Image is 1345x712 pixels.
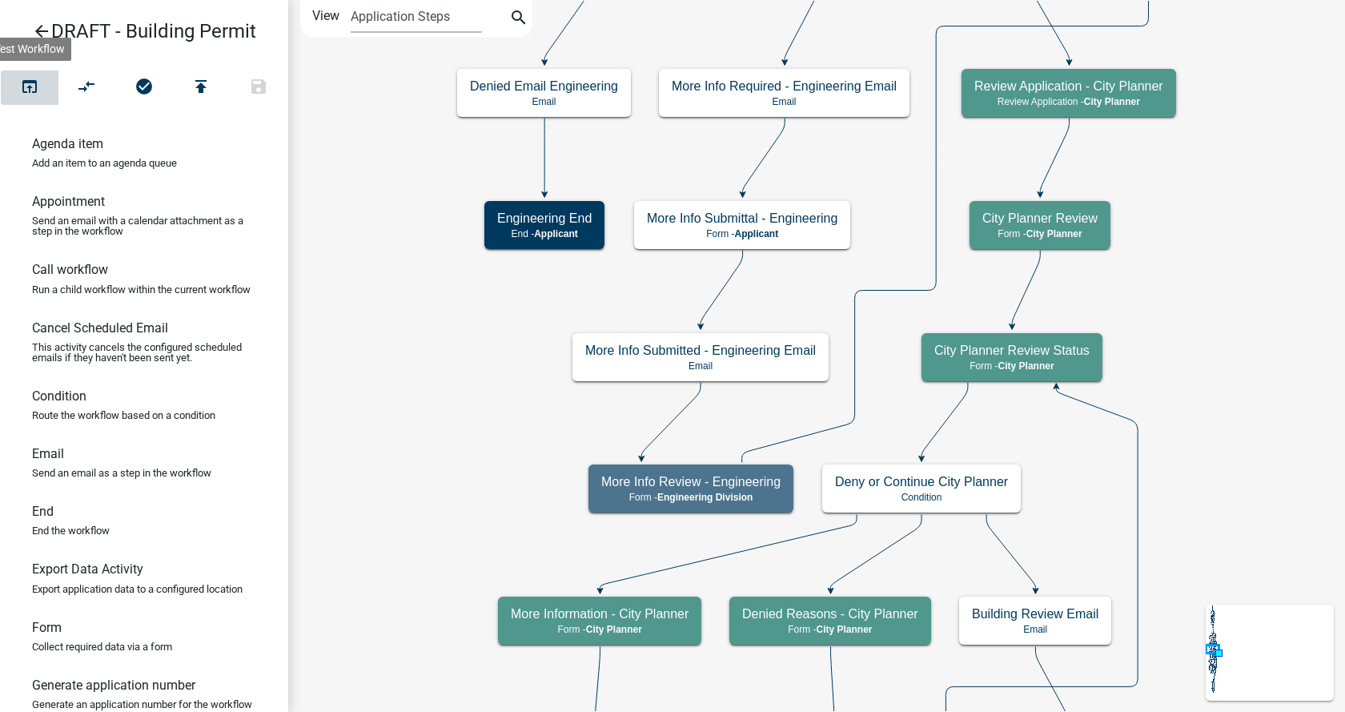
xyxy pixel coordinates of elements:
[509,8,528,30] i: search
[32,22,51,44] i: arrow_back
[982,228,1098,239] p: Form -
[586,624,642,635] span: City Planner
[78,77,97,99] i: compare_arrows
[32,136,103,151] h6: Agenda item
[32,262,108,277] h6: Call workflow
[58,70,115,105] button: Auto Layout
[32,584,243,594] p: Export application data to a configured location
[191,77,211,99] i: publish
[115,70,173,105] button: No problems
[32,642,172,652] p: Collect required data via a form
[601,492,781,503] p: Form -
[601,474,781,489] h5: More Info Review - Engineering
[672,96,897,107] p: Email
[32,410,215,420] p: Route the workflow based on a condition
[647,228,837,239] p: Form -
[32,284,251,295] p: Run a child workflow within the current workflow
[32,504,54,519] h6: End
[32,561,143,577] h6: Export Data Activity
[974,78,1163,94] h5: Review Application - City Planner
[32,446,64,461] h6: Email
[511,606,689,621] h5: More Information - City Planner
[735,228,779,239] span: Applicant
[497,228,592,239] p: End -
[172,70,230,105] button: Publish
[20,77,39,99] i: open_in_browser
[32,320,168,336] h6: Cancel Scheduled Email
[32,388,86,404] h6: Condition
[742,624,918,635] p: Form -
[585,360,816,372] p: Email
[32,699,252,710] p: Generate an application number for the workflow
[657,492,753,503] span: Engineering Division
[1026,228,1082,239] span: City Planner
[672,78,897,94] h5: More Info Required - Engineering Email
[230,70,287,105] button: Save
[835,492,1008,503] p: Condition
[972,606,1098,621] h5: Building Review Email
[816,624,872,635] span: City Planner
[32,194,105,209] h6: Appointment
[1,70,287,109] div: Workflow actions
[32,678,195,693] h6: Generate application number
[13,13,263,50] a: DRAFT - Building Permit
[835,474,1008,489] h5: Deny or Continue City Planner
[32,525,110,536] p: End the workflow
[32,215,256,236] p: Send an email with a calendar attachment as a step in the workflow
[32,468,211,478] p: Send an email as a step in the workflow
[134,77,154,99] i: check_circle
[1,70,58,105] button: Test Workflow
[32,158,177,168] p: Add an item to an agenda queue
[585,343,816,358] h5: More Info Submitted - Engineering Email
[998,360,1054,372] span: City Planner
[1084,96,1140,107] span: City Planner
[647,211,837,226] h5: More Info Submittal - Engineering
[982,211,1098,226] h5: City Planner Review
[249,77,268,99] i: save
[974,96,1163,107] p: Review Application -
[972,624,1098,635] p: Email
[470,78,618,94] h5: Denied Email Engineering
[506,6,532,32] button: search
[32,620,62,635] h6: Form
[934,343,1090,358] h5: City Planner Review Status
[934,360,1090,372] p: Form -
[32,342,256,363] p: This activity cancels the configured scheduled emails if they haven't been sent yet.
[742,606,918,621] h5: Denied Reasons - City Planner
[511,624,689,635] p: Form -
[470,96,618,107] p: Email
[534,228,578,239] span: Applicant
[497,211,592,226] h5: Engineering End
